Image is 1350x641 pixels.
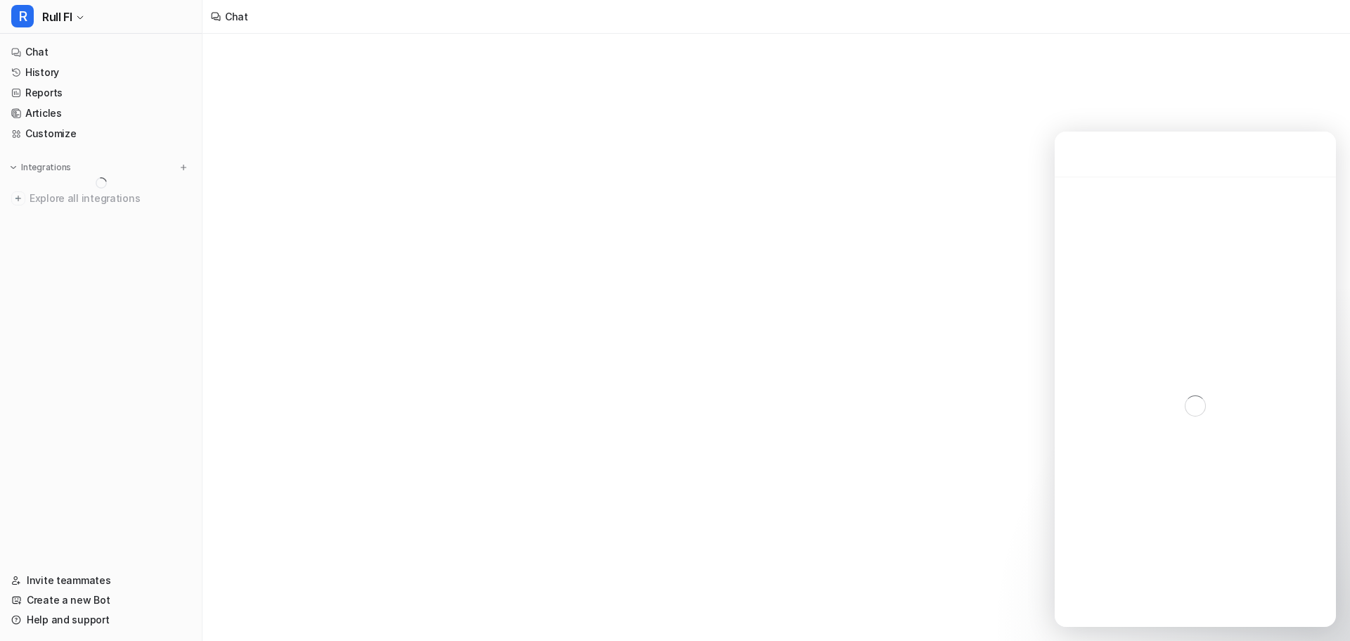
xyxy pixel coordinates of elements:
a: Articles [6,103,196,123]
a: History [6,63,196,82]
a: Chat [6,42,196,62]
iframe: Intercom live chat [1055,132,1336,627]
a: Explore all integrations [6,189,196,208]
p: Integrations [21,162,71,173]
img: expand menu [8,163,18,172]
img: explore all integrations [11,191,25,205]
span: Explore all integrations [30,187,191,210]
a: Create a new Bot [6,590,196,610]
a: Reports [6,83,196,103]
a: Customize [6,124,196,144]
button: Integrations [6,160,75,174]
a: Invite teammates [6,571,196,590]
a: Help and support [6,610,196,630]
span: Rull FI [42,7,72,27]
div: Chat [225,9,248,24]
span: R [11,5,34,27]
img: menu_add.svg [179,163,188,172]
